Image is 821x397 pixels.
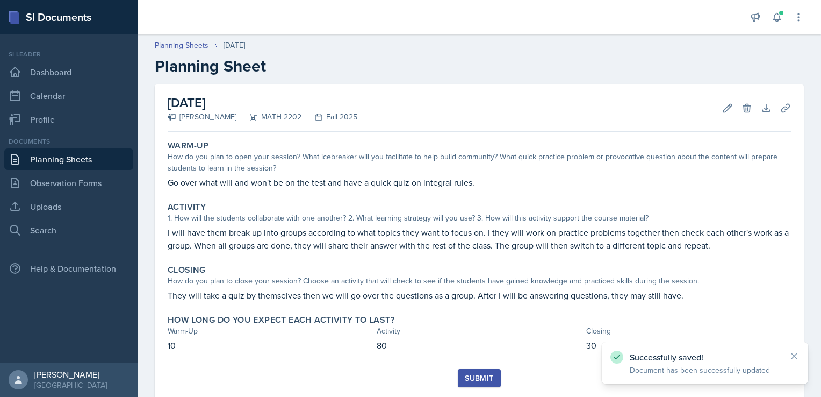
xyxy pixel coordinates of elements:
a: Planning Sheets [155,40,208,51]
div: Closing [586,325,791,337]
a: Planning Sheets [4,148,133,170]
label: How long do you expect each activity to last? [168,315,394,325]
button: Submit [458,369,500,387]
div: Si leader [4,49,133,59]
label: Warm-Up [168,140,209,151]
div: Submit [465,374,493,382]
p: 30 [586,339,791,352]
a: Observation Forms [4,172,133,194]
a: Profile [4,109,133,130]
a: Search [4,219,133,241]
div: How do you plan to close your session? Choose an activity that will check to see if the students ... [168,275,791,287]
div: Help & Documentation [4,258,133,279]
a: Dashboard [4,61,133,83]
div: Fall 2025 [301,111,357,123]
h2: [DATE] [168,93,357,112]
div: Documents [4,137,133,146]
div: Warm-Up [168,325,372,337]
div: [GEOGRAPHIC_DATA] [34,380,107,391]
p: I will have them break up into groups according to what topics they want to focus on. I they will... [168,226,791,252]
p: Document has been successfully updated [630,365,780,375]
label: Activity [168,202,206,212]
a: Uploads [4,196,133,217]
div: Activity [377,325,581,337]
div: MATH 2202 [236,111,301,123]
p: They will take a quiz by themselves then we will go over the questions as a group. After I will b... [168,289,791,302]
p: Successfully saved! [630,352,780,363]
a: Calendar [4,85,133,107]
div: [DATE] [224,40,245,51]
label: Closing [168,265,206,275]
p: Go over what will and won't be on the test and have a quick quiz on integral rules. [168,176,791,189]
p: 80 [377,339,581,352]
div: [PERSON_NAME] [34,369,107,380]
div: [PERSON_NAME] [168,111,236,123]
h2: Planning Sheet [155,56,804,76]
div: 1. How will the students collaborate with one another? 2. What learning strategy will you use? 3.... [168,212,791,224]
div: How do you plan to open your session? What icebreaker will you facilitate to help build community... [168,151,791,174]
p: 10 [168,339,372,352]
